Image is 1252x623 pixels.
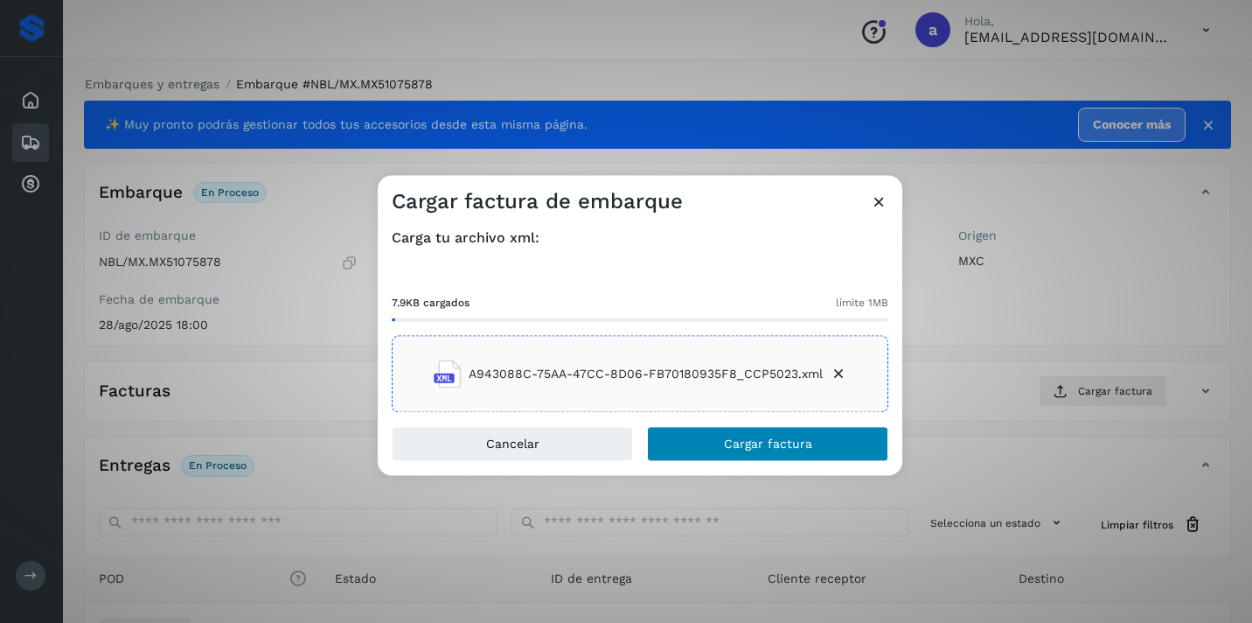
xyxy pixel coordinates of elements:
span: A943088C-75AA-47CC-8D06-FB70180935F8_CCP5023.xml [469,365,823,383]
span: 7.9KB cargados [392,296,469,311]
span: límite 1MB [836,296,888,311]
span: Cargar factura [724,438,812,451]
button: Cargar factura [647,427,888,462]
button: Cancelar [392,427,633,462]
span: Cancelar [486,438,539,451]
h3: Cargar factura de embarque [392,189,683,214]
h4: Carga tu archivo xml: [392,229,888,246]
